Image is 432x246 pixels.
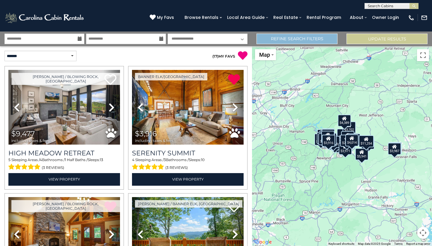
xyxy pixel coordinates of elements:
[8,157,120,172] div: Sleeping Areas / Bathrooms / Sleeps:
[11,139,50,142] span: including taxes & fees
[228,73,240,86] a: Remove from favorites
[408,14,415,21] img: phone-regular-white.png
[304,13,344,22] a: Rental Program
[256,34,337,44] a: Refine Search Filters
[255,49,276,60] button: Change map style
[388,143,401,155] div: $3,987
[270,13,301,22] a: Real Estate
[343,121,356,133] div: $3,702
[322,129,335,141] div: $3,319
[253,238,273,246] img: Google
[314,133,328,145] div: $5,135
[388,142,402,154] div: $4,019
[212,54,218,58] span: ( )
[328,242,354,246] button: Keyboard shortcuts
[337,129,350,141] div: $8,861
[8,70,120,145] img: thumbnail_164745638.jpeg
[132,149,244,157] a: Serenity Summit
[321,131,334,143] div: $5,822
[322,128,335,140] div: $4,041
[317,132,330,144] div: $7,650
[100,157,103,162] span: 13
[355,148,368,160] div: $5,941
[40,157,42,162] span: 4
[406,242,430,245] a: Report a map error
[394,242,403,245] a: Terms (opens in new tab)
[132,157,134,162] span: 4
[164,157,166,162] span: 3
[345,134,358,146] div: $4,014
[224,13,268,22] a: Local Area Guide
[4,12,85,24] img: White-1-2.png
[8,173,120,185] a: View Property
[132,70,244,145] img: thumbnail_167191056.jpeg
[340,135,353,147] div: $2,460
[338,115,351,127] div: $4,389
[346,34,427,44] button: Update Results
[135,139,173,142] span: including taxes & fees
[150,14,175,21] a: My Favs
[358,242,391,245] span: Map data ©2025 Google
[341,131,354,143] div: $3,790
[253,238,273,246] a: Open this area in Google Maps (opens a new window)
[42,164,64,172] span: (3 reviews)
[135,73,207,80] a: Banner Elk/[GEOGRAPHIC_DATA]
[11,73,120,85] a: [PERSON_NAME] / Blowing Rock, [GEOGRAPHIC_DATA]
[259,52,270,58] span: Map
[417,227,429,239] button: Map camera controls
[65,157,88,162] span: 1 Half Baths /
[421,14,427,21] img: mail-regular-white.png
[132,173,244,185] a: View Property
[212,54,235,58] a: (17)MY FAVS
[322,135,335,147] div: $3,916
[214,54,217,58] span: 17
[318,133,331,145] div: $5,259
[369,13,402,22] a: Owner Login
[157,14,174,21] span: My Favs
[165,164,188,172] span: (3 reviews)
[135,129,157,138] span: $3,916
[359,135,374,147] div: $11,254
[417,49,429,61] button: Toggle fullscreen view
[8,149,120,157] a: High Meadow Retreat
[132,157,244,172] div: Sleeping Areas / Bathrooms / Sleeps:
[8,157,10,162] span: 5
[11,129,35,138] span: $9,477
[347,13,366,22] a: About
[11,200,120,212] a: [PERSON_NAME] / Blowing Rock, [GEOGRAPHIC_DATA]
[339,143,352,155] div: $3,971
[201,157,205,162] span: 10
[135,200,242,208] a: [PERSON_NAME] / Banner Elk, [GEOGRAPHIC_DATA]
[347,133,360,145] div: $3,835
[181,13,221,22] a: Browse Rentals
